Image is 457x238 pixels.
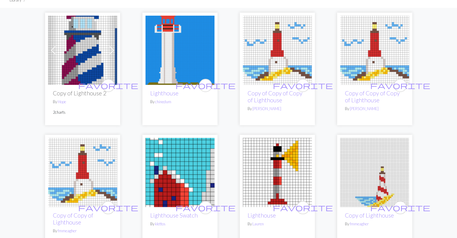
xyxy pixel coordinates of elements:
[394,79,407,92] button: favourite
[350,221,369,226] a: fmmeagher
[145,138,215,207] img: Lighthouse Swatch
[273,79,333,91] i: favourite
[48,138,117,207] img: Lighthouse
[175,79,236,91] i: favourite
[150,221,210,227] p: By
[252,221,264,226] a: Lauren
[145,47,215,52] a: Lighthouse
[340,16,409,85] img: Lighthouse
[53,90,112,97] h2: Copy of Lighthouse 2
[370,81,430,90] span: favorite
[370,79,430,91] i: favourite
[58,99,66,104] a: Hope
[345,212,394,219] a: Copy of Lighthouse
[248,212,276,219] a: Lighthouse
[248,221,307,227] p: By
[370,203,430,212] span: favorite
[102,79,115,92] button: favourite
[175,203,236,212] span: favorite
[243,47,312,52] a: Lighthouse
[345,90,400,104] a: Copy of Copy of Copy of Lighthouse
[243,138,312,207] img: Lighthouse
[53,99,112,105] p: By
[345,221,404,227] p: By
[78,202,138,214] i: favourite
[370,202,430,214] i: favourite
[350,106,379,111] a: [PERSON_NAME]
[58,228,77,233] a: fmmeagher
[199,79,212,92] button: favourite
[48,16,117,85] img: Lighthouse 2
[175,202,236,214] i: favourite
[243,16,312,85] img: Lighthouse
[78,79,138,91] i: favourite
[53,212,93,226] a: Copy of Copy of Lighthouse
[48,169,117,175] a: Lighthouse
[155,99,171,104] a: chinedum
[394,201,407,214] button: favourite
[53,110,112,115] p: 2 charts
[243,169,312,175] a: Lighthouse
[345,106,404,112] p: By
[78,81,138,90] span: favorite
[150,90,178,97] a: Lighthouse
[53,228,112,234] p: By
[150,99,210,105] p: By
[340,138,409,207] img: Lighthouse
[248,90,302,104] a: Copy of Copy of Copy of Lighthouse
[273,203,333,212] span: favorite
[155,221,166,226] a: klettos
[199,201,212,214] button: favourite
[78,203,138,212] span: favorite
[248,106,307,112] p: By
[102,201,115,214] button: favourite
[340,169,409,175] a: Lighthouse
[296,79,309,92] button: favourite
[296,201,309,214] button: favourite
[340,47,409,52] a: Lighthouse
[150,212,198,219] a: Lighthouse Swatch
[175,81,236,90] span: favorite
[273,81,333,90] span: favorite
[145,16,215,85] img: Lighthouse
[273,202,333,214] i: favourite
[252,106,281,111] a: [PERSON_NAME]
[145,169,215,175] a: Lighthouse Swatch
[48,47,117,52] a: Lighthouse 2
